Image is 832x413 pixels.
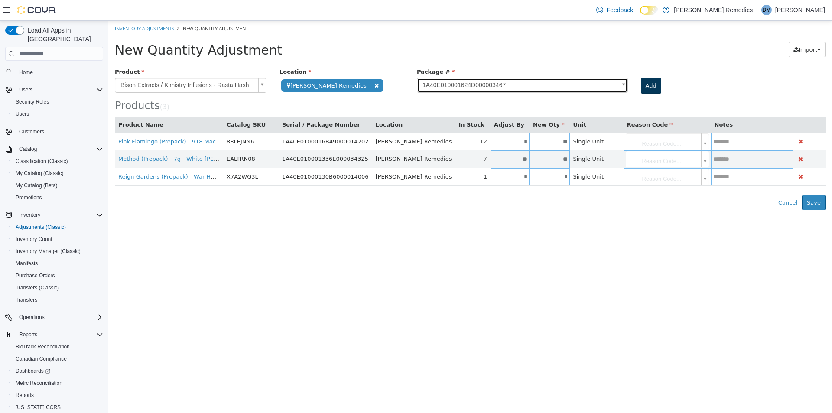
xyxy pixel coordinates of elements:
[12,378,66,388] a: Metrc Reconciliation
[688,116,696,126] button: Delete Product
[19,211,40,218] span: Inventory
[351,100,378,108] button: In Stock
[680,21,717,37] button: Import
[16,284,59,291] span: Transfers (Classic)
[12,246,103,257] span: Inventory Manager (Classic)
[694,174,717,190] button: Save
[16,144,40,154] button: Catalog
[9,167,107,179] button: My Catalog (Classic)
[10,100,57,108] button: Product Name
[12,222,69,232] a: Adjustments (Classic)
[309,48,346,54] span: Package #
[12,402,64,413] a: [US_STATE] CCRS
[9,96,107,108] button: Security Roles
[533,57,553,73] button: Add
[9,341,107,353] button: BioTrack Reconciliation
[688,133,696,143] button: Delete Product
[640,6,658,15] input: Dark Mode
[12,341,73,352] a: BioTrack Reconciliation
[517,148,601,164] a: Reason Code...
[16,329,41,340] button: Reports
[12,180,103,191] span: My Catalog (Beta)
[9,270,107,282] button: Purchase Orders
[386,100,418,108] button: Adjust By
[6,57,158,72] a: Bison Extracts / Kimistry Infusions - Rasta Hash
[9,155,107,167] button: Classification (Classic)
[170,130,264,147] td: 1A40E010001336E000034325
[6,22,174,37] span: New Quantity Adjustment
[12,390,103,400] span: Reports
[170,147,264,165] td: 1A40E01000130B6000014006
[6,79,52,91] span: Products
[9,294,107,306] button: Transfers
[12,180,61,191] a: My Catalog (Beta)
[309,57,520,72] a: 1A40E010001624D000003467
[9,365,107,377] a: Dashboards
[19,128,44,135] span: Customers
[465,100,480,108] button: Unit
[606,100,626,108] button: Notes
[517,113,601,129] a: Reason Code...
[115,147,170,165] td: X7A2WG3L
[309,58,508,72] span: 1A40E010001624D000003467
[12,109,103,119] span: Users
[6,4,66,11] a: Inventory Adjustments
[519,101,564,107] span: Reason Code
[16,380,62,387] span: Metrc Reconciliation
[16,127,48,137] a: Customers
[761,5,772,15] div: Damon Mouss
[763,5,771,15] span: DM
[12,270,103,281] span: Purchase Orders
[9,282,107,294] button: Transfers (Classic)
[517,113,589,130] span: Reason Code...
[607,6,633,14] span: Feedback
[16,210,44,220] button: Inventory
[16,126,103,137] span: Customers
[12,222,103,232] span: Adjustments (Classic)
[465,153,496,159] span: Single Unit
[517,148,589,165] span: Reason Code...
[16,67,36,78] a: Home
[16,343,70,350] span: BioTrack Reconciliation
[9,353,107,365] button: Canadian Compliance
[115,130,170,147] td: EALTRN08
[16,98,49,105] span: Security Roles
[12,283,62,293] a: Transfers (Classic)
[665,174,694,190] button: Cancel
[16,170,64,177] span: My Catalog (Classic)
[347,130,383,147] td: 7
[16,392,34,399] span: Reports
[12,156,71,166] a: Classification (Classic)
[425,101,456,107] span: New Qty
[19,69,33,76] span: Home
[12,402,103,413] span: Washington CCRS
[12,234,56,244] a: Inventory Count
[19,331,37,338] span: Reports
[267,135,344,141] span: [PERSON_NAME] Remedies
[12,168,103,179] span: My Catalog (Classic)
[16,367,50,374] span: Dashboards
[9,245,107,257] button: Inventory Manager (Classic)
[16,236,52,243] span: Inventory Count
[593,1,637,19] a: Feedback
[2,209,107,221] button: Inventory
[16,67,103,78] span: Home
[24,26,103,43] span: Load All Apps in [GEOGRAPHIC_DATA]
[16,329,103,340] span: Reports
[9,257,107,270] button: Manifests
[12,258,103,269] span: Manifests
[16,182,58,189] span: My Catalog (Beta)
[16,85,103,95] span: Users
[12,97,103,107] span: Security Roles
[12,109,32,119] a: Users
[10,135,143,141] a: Method (Prepack) - 7g - White [PERSON_NAME]
[2,125,107,138] button: Customers
[12,354,103,364] span: Canadian Compliance
[16,158,68,165] span: Classification (Classic)
[12,283,103,293] span: Transfers (Classic)
[12,246,84,257] a: Inventory Manager (Classic)
[12,378,103,388] span: Metrc Reconciliation
[12,366,103,376] span: Dashboards
[17,6,56,14] img: Cova
[10,153,116,159] a: Reign Gardens (Prepack) - War Headz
